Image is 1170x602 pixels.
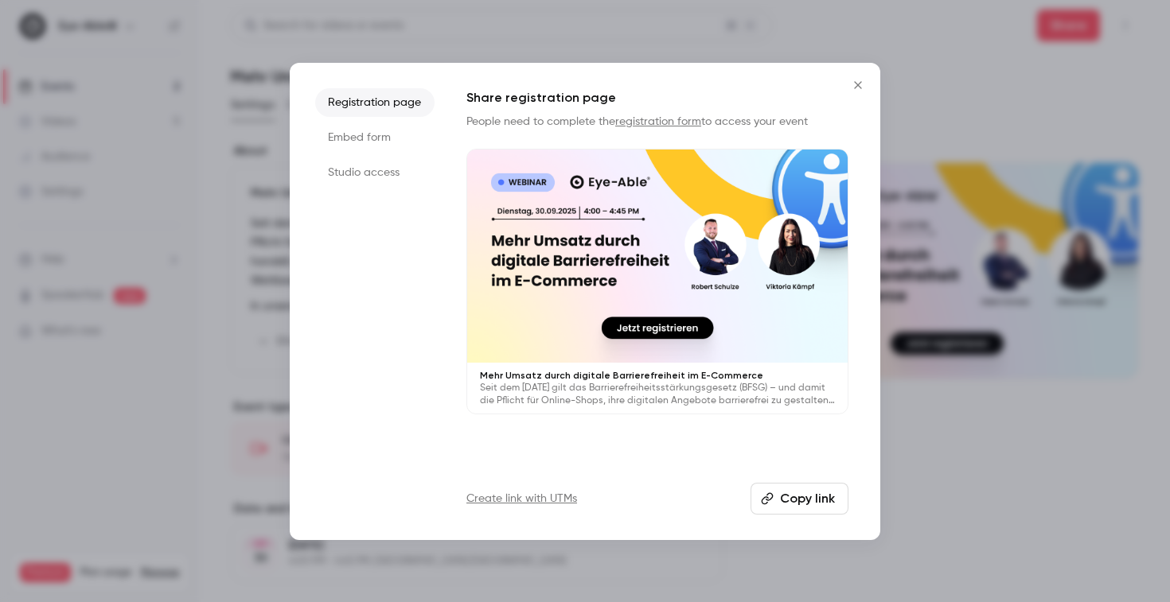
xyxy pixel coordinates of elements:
[315,158,435,187] li: Studio access
[466,88,848,107] h1: Share registration page
[615,116,701,127] a: registration form
[466,491,577,507] a: Create link with UTMs
[480,382,835,407] p: Seit dem [DATE] gilt das Barrierefreiheitsstärkungsgesetz (BFSG) – und damit die Pflicht für Onli...
[315,123,435,152] li: Embed form
[315,88,435,117] li: Registration page
[480,369,835,382] p: Mehr Umsatz durch digitale Barrierefreiheit im E-Commerce
[466,114,848,130] p: People need to complete the to access your event
[466,149,848,415] a: Mehr Umsatz durch digitale Barrierefreiheit im E-CommerceSeit dem [DATE] gilt das Barrierefreihei...
[751,483,848,515] button: Copy link
[842,69,874,101] button: Close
